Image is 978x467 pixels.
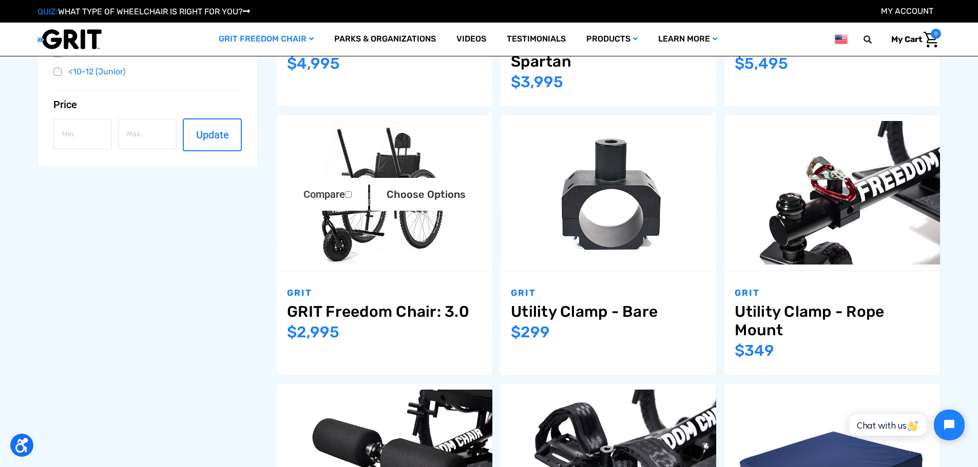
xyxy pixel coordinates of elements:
[37,7,250,16] a: QUIZ:WHAT TYPE OF WHEELCHAIR IS RIGHT FOR YOU?
[287,323,339,341] span: $2,995
[511,73,563,91] span: $3,995
[838,401,973,449] iframe: Tidio Chat
[287,178,368,211] label: Compare
[501,121,716,265] img: Utility Clamp - Bare
[37,29,102,50] img: GRIT All-Terrain Wheelchair and Mobility Equipment
[118,118,177,150] input: Max.
[287,287,482,300] p: GRIT
[576,23,648,56] a: Products
[370,178,482,211] a: Choose Options
[287,54,340,73] span: $4,995
[345,191,352,198] input: Compare
[924,32,938,48] img: Cart
[277,121,492,265] img: GRIT Freedom Chair: 3.0
[881,6,933,16] a: Account
[648,23,727,56] a: Learn More
[511,302,706,321] a: Utility Clamp - Bare,$299.00
[884,29,941,50] a: Cart with 0 items
[287,302,482,321] a: GRIT Freedom Chair: 3.0,$2,995.00
[37,7,58,16] span: QUIZ:
[208,23,324,56] a: GRIT Freedom Chair
[891,34,922,44] span: My Cart
[868,29,884,50] input: Search
[931,29,941,39] span: 0
[501,115,716,271] a: Utility Clamp - Bare,$299.00
[511,287,706,300] p: GRIT
[835,33,847,46] img: us.png
[735,302,930,339] a: Utility Clamp - Rope Mount,$349.00
[183,118,241,151] button: Update
[724,121,940,265] img: Utility Clamp - Rope Mount
[735,54,788,73] span: $5,495
[277,115,492,271] a: GRIT Freedom Chair: 3.0,$2,995.00
[724,115,940,271] a: Utility Clamp - Rope Mount,$349.00
[53,64,242,79] a: <10-12 (Junior)
[53,98,242,111] button: Price
[735,287,930,300] p: GRIT
[735,341,774,360] span: $349
[511,323,550,341] span: $299
[324,23,446,56] a: Parks & Organizations
[53,118,112,150] input: Min.
[446,23,496,56] a: Videos
[496,23,576,56] a: Testimonials
[53,98,77,111] span: Price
